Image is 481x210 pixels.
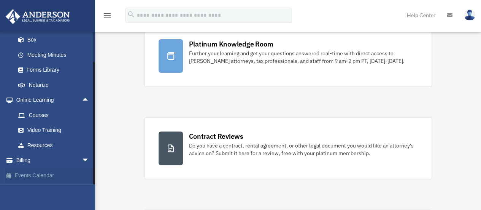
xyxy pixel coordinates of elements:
div: Platinum Knowledge Room [189,39,273,49]
span: arrow_drop_up [82,93,97,108]
a: Billingarrow_drop_down [5,153,101,168]
div: Further your learning and get your questions answered real-time with direct access to [PERSON_NAM... [189,50,418,65]
img: User Pic [464,10,475,21]
a: menu [103,13,112,20]
a: Notarize [11,77,101,93]
div: Contract Reviews [189,131,243,141]
a: Video Training [11,123,101,138]
a: Box [11,32,101,48]
i: menu [103,11,112,20]
a: Online Learningarrow_drop_up [5,93,101,108]
a: Forms Library [11,63,101,78]
i: search [127,10,135,19]
a: Contract Reviews Do you have a contract, rental agreement, or other legal document you would like... [144,117,432,179]
a: Courses [11,107,101,123]
img: Anderson Advisors Platinum Portal [3,9,72,24]
div: Do you have a contract, rental agreement, or other legal document you would like an attorney's ad... [189,142,418,157]
a: Resources [11,138,101,153]
a: Events Calendar [5,168,101,183]
a: Meeting Minutes [11,47,101,63]
a: Platinum Knowledge Room Further your learning and get your questions answered real-time with dire... [144,25,432,87]
span: arrow_drop_down [82,153,97,168]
